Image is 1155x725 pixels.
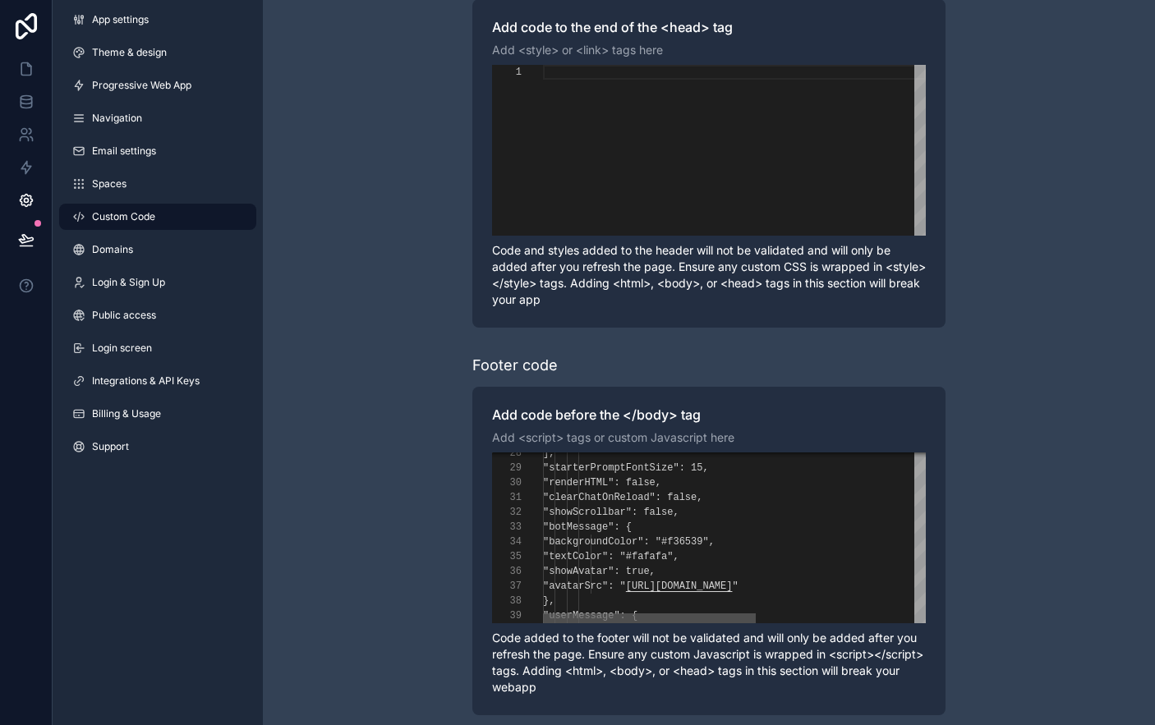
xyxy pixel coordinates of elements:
p: Code added to the footer will not be validated and will only be added after you refresh the page.... [492,630,926,695]
label: Add code before the </body> tag [492,406,926,423]
span: [URL][DOMAIN_NAME] [626,580,733,592]
span: Domains [92,243,133,256]
div: 37 [492,579,522,594]
span: Progressive Web App [92,79,191,92]
span: Login & Sign Up [92,276,165,289]
a: Custom Code [59,204,256,230]
span: "botMessage": { [543,521,632,533]
span: "showScrollbar": false, [543,507,679,518]
div: 38 [492,594,522,608]
a: Theme & design [59,39,256,66]
a: Billing & Usage [59,401,256,427]
span: "starterPromptFontSize": 15, [543,462,709,474]
div: 30 [492,475,522,490]
span: App settings [92,13,149,26]
span: "userMessage": { [543,610,637,622]
span: Integrations & API Keys [92,374,200,388]
a: Progressive Web App [59,72,256,99]
a: Login screen [59,335,256,361]
a: Spaces [59,171,256,197]
span: Support [92,440,129,453]
a: Navigation [59,105,256,131]
div: 29 [492,461,522,475]
span: }, [543,595,554,607]
span: "showAvatar": true, [543,566,656,577]
div: 31 [492,490,522,505]
label: Add code to the end of the <head> tag [492,19,926,35]
span: "clearChatOnReload": false, [543,492,702,503]
span: Custom Code [92,210,155,223]
a: Integrations & API Keys [59,368,256,394]
span: Navigation [92,112,142,125]
div: 36 [492,564,522,579]
div: 1 [492,65,522,80]
a: Login & Sign Up [59,269,256,296]
a: Email settings [59,138,256,164]
div: Footer code [472,354,558,377]
span: "renderHTML": false, [543,477,661,489]
div: 34 [492,535,522,549]
div: 35 [492,549,522,564]
span: Billing & Usage [92,407,161,420]
span: Public access [92,309,156,322]
span: "avatarSrc": " [543,580,626,592]
span: " [732,580,738,592]
p: Add <style> or <link> tags here [492,42,926,58]
a: Support [59,434,256,460]
div: 32 [492,505,522,520]
a: App settings [59,7,256,33]
span: Theme & design [92,46,167,59]
span: Login screen [92,342,152,355]
span: "backgroundColor": "#f36539", [543,536,715,548]
a: Domains [59,236,256,263]
span: Email settings [92,145,156,158]
p: Code and styles added to the header will not be validated and will only be added after you refres... [492,242,926,308]
div: 39 [492,608,522,623]
div: 33 [492,520,522,535]
p: Add <script> tags or custom Javascript here [492,429,926,446]
span: "textColor": "#fafafa", [543,551,679,562]
span: Spaces [92,177,127,190]
textarea: Editor content;Press Alt+F1 for Accessibility Options. [543,65,544,80]
a: Public access [59,302,256,328]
